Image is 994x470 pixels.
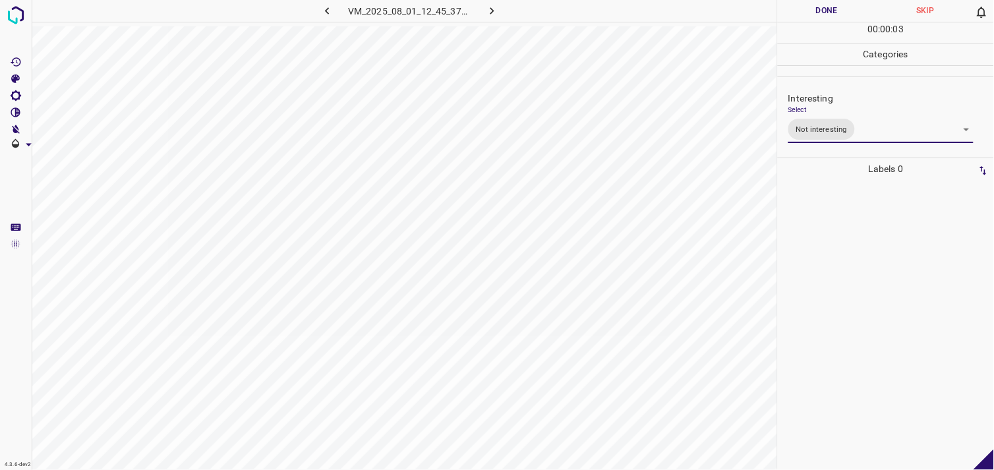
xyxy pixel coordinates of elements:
[867,22,904,43] div: : :
[1,459,34,470] div: 4.3.6-dev2
[881,22,891,36] p: 00
[788,105,807,115] label: Select
[348,3,471,22] h6: VM_2025_08_01_12_45_37_380_07.gif
[788,92,994,105] p: Interesting
[782,158,990,180] p: Labels 0
[867,22,878,36] p: 00
[4,3,28,27] img: logo
[778,44,994,65] p: Categories
[893,22,904,36] p: 03
[788,123,855,136] span: Not interesting
[788,116,974,143] div: Not interesting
